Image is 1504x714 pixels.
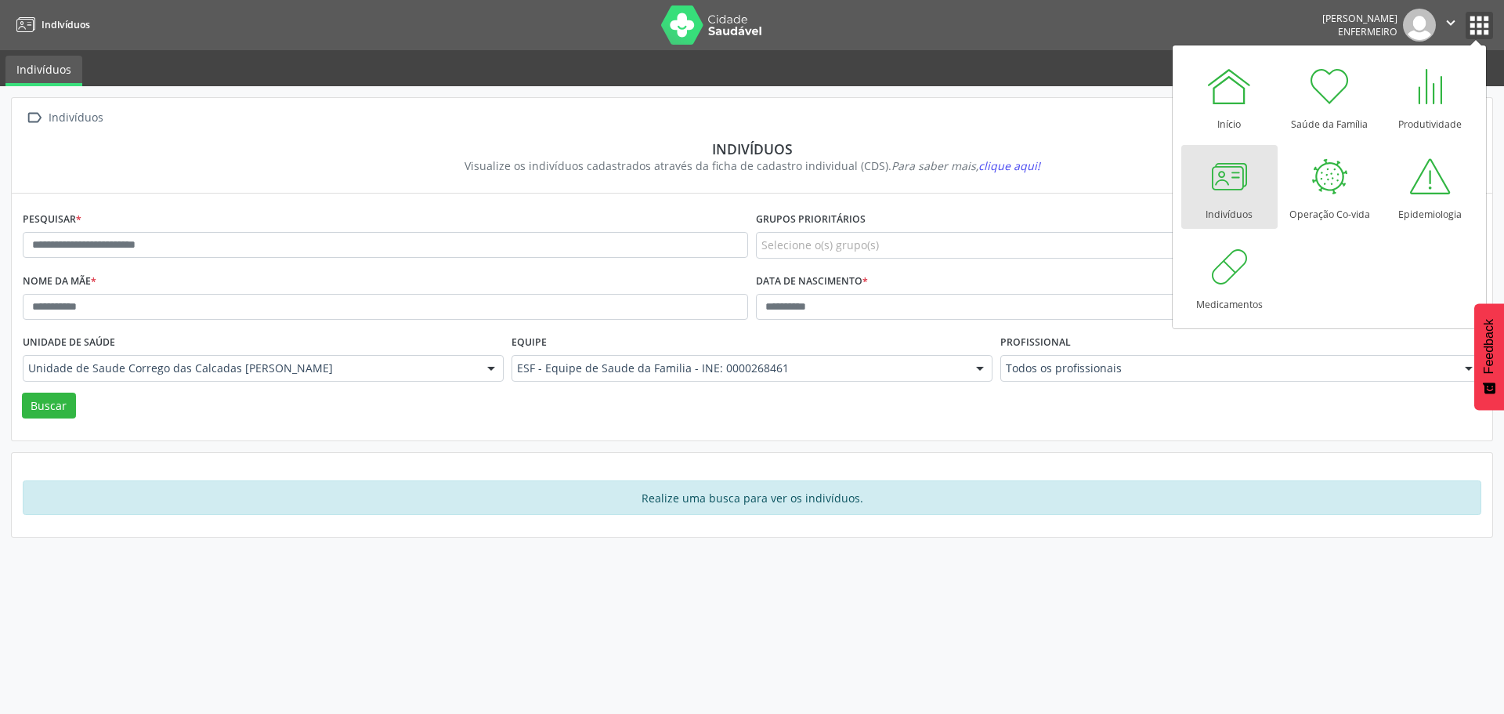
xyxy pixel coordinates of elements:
[1466,12,1493,39] button: apps
[1006,361,1449,376] span: Todos os profissionais
[1282,55,1378,139] a: Saúde da Família
[512,331,547,355] label: Equipe
[28,361,472,376] span: Unidade de Saude Corrego das Calcadas [PERSON_NAME]
[1436,9,1466,42] button: 
[23,208,81,232] label: Pesquisar
[22,393,76,419] button: Buscar
[891,158,1040,173] i: Para saber mais,
[1442,14,1459,31] i: 
[1474,303,1504,410] button: Feedback - Mostrar pesquisa
[23,107,106,129] a:  Indivíduos
[1282,145,1378,229] a: Operação Co-vida
[34,140,1470,158] div: Indivíduos
[23,331,115,355] label: Unidade de saúde
[1338,25,1397,38] span: Enfermeiro
[23,107,45,129] i: 
[5,56,82,86] a: Indivíduos
[23,480,1481,515] div: Realize uma busca para ver os indivíduos.
[42,18,90,31] span: Indivíduos
[761,237,879,253] span: Selecione o(s) grupo(s)
[34,158,1470,174] div: Visualize os indivíduos cadastrados através da ficha de cadastro individual (CDS).
[1322,12,1397,25] div: [PERSON_NAME]
[756,208,866,232] label: Grupos prioritários
[1000,331,1071,355] label: Profissional
[1403,9,1436,42] img: img
[23,270,96,294] label: Nome da mãe
[11,12,90,38] a: Indivíduos
[1382,145,1478,229] a: Epidemiologia
[1482,319,1496,374] span: Feedback
[1181,235,1278,319] a: Medicamentos
[1181,55,1278,139] a: Início
[517,361,960,376] span: ESF - Equipe de Saude da Familia - INE: 0000268461
[1181,145,1278,229] a: Indivíduos
[978,158,1040,173] span: clique aqui!
[1382,55,1478,139] a: Produtividade
[45,107,106,129] div: Indivíduos
[756,270,868,294] label: Data de nascimento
